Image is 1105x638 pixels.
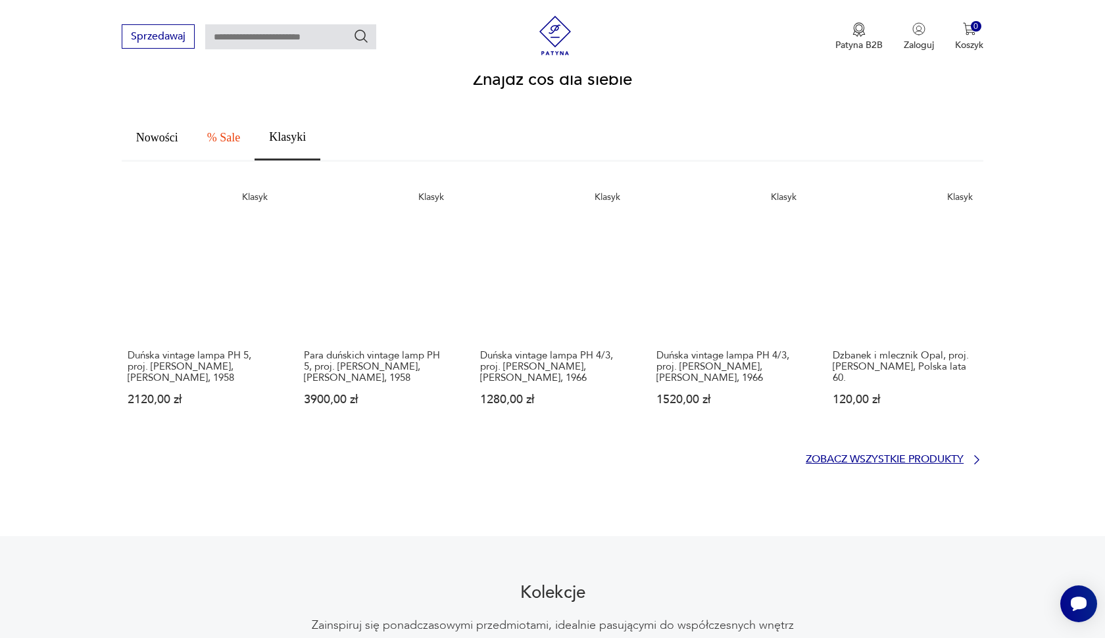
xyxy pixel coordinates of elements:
button: 0Koszyk [955,22,983,51]
h2: Znajdź coś dla siebie [473,72,632,87]
p: 1520,00 zł [656,394,801,405]
img: Ikonka użytkownika [912,22,925,36]
img: Patyna - sklep z meblami i dekoracjami vintage [535,16,575,55]
a: Zobacz wszystkie produkty [806,453,983,466]
iframe: Smartsupp widget button [1060,585,1097,622]
a: KlasykDuńska vintage lampa PH 5, proj. Poul Henningsen, Louis Poulsen, 1958Duńska vintage lampa P... [122,183,278,431]
p: Zobacz wszystkie produkty [806,455,964,464]
p: Duńska vintage lampa PH 5, proj. [PERSON_NAME], [PERSON_NAME], 1958 [128,350,272,383]
p: Patyna B2B [835,39,883,51]
span: Nowości [136,132,178,143]
div: 0 [971,21,982,32]
a: KlasykDuńska vintage lampa PH 4/3, proj. Poul Henningsen, Louis Poulsen, 1966Duńska vintage lampa... [651,183,807,431]
a: Sprzedawaj [122,33,195,42]
p: 120,00 zł [833,394,977,405]
p: 3900,00 zł [304,394,449,405]
p: Zaloguj [904,39,934,51]
button: Zaloguj [904,22,934,51]
img: Ikona koszyka [963,22,976,36]
p: 1280,00 zł [480,394,625,405]
p: Zainspiruj się ponadczasowymi przedmiotami, idealnie pasującymi do współczesnych wnętrz [312,618,794,633]
span: % Sale [207,132,240,143]
a: KlasykDzbanek i mlecznik Opal, proj. A. Sadulski, Polska lata 60.Dzbanek i mlecznik Opal, proj. [... [827,183,983,431]
span: Klasyki [269,131,306,143]
p: Duńska vintage lampa PH 4/3, proj. [PERSON_NAME], [PERSON_NAME], 1966 [656,350,801,383]
img: Ikona medalu [852,22,866,37]
a: Ikona medaluPatyna B2B [835,22,883,51]
a: KlasykPara duńskich vintage lamp PH 5, proj. Poul Henningsen, Louis Poulsen, 1958Para duńskich vi... [298,183,454,431]
a: KlasykDuńska vintage lampa PH 4/3, proj. Poul Henningsen, Louis Poulsen, 1966Duńska vintage lampa... [474,183,631,431]
button: Patyna B2B [835,22,883,51]
p: Koszyk [955,39,983,51]
button: Sprzedawaj [122,24,195,49]
p: Para duńskich vintage lamp PH 5, proj. [PERSON_NAME], [PERSON_NAME], 1958 [304,350,449,383]
h2: Kolekcje [520,585,585,601]
p: Duńska vintage lampa PH 4/3, proj. [PERSON_NAME], [PERSON_NAME], 1966 [480,350,625,383]
button: Szukaj [353,28,369,44]
p: Dzbanek i mlecznik Opal, proj. [PERSON_NAME], Polska lata 60. [833,350,977,383]
p: 2120,00 zł [128,394,272,405]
